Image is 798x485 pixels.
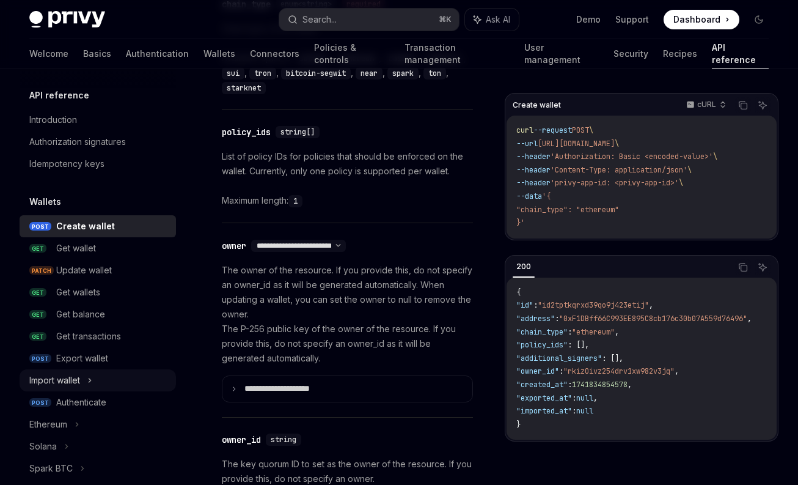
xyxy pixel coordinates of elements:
[572,380,628,390] span: 1741834854578
[673,13,720,26] span: Dashboard
[126,39,189,68] a: Authentication
[29,332,46,341] span: GET
[302,12,337,27] div: Search...
[56,395,106,410] div: Authenticate
[20,109,176,131] a: Introduction
[56,285,100,300] div: Get wallets
[279,9,459,31] button: Search...⌘K
[589,125,593,135] span: \
[423,65,451,80] div: ,
[516,406,572,416] span: "imported_at"
[516,205,619,215] span: "chain_type": "ethereum"
[203,39,235,68] a: Wallets
[538,300,649,310] span: "id2tptkqrxd39qo9j423etij"
[516,125,533,135] span: curl
[20,347,176,369] a: POSTExport wallet
[439,15,452,24] span: ⌘ K
[555,314,559,324] span: :
[83,39,111,68] a: Basics
[281,65,356,80] div: ,
[20,215,176,237] a: POSTCreate wallet
[516,354,602,363] span: "additional_signers"
[516,218,525,228] span: }'
[20,259,176,281] a: PATCHUpdate wallet
[249,67,276,80] code: tron
[602,354,623,363] span: : [],
[222,126,271,138] div: policy_ids
[29,11,105,28] img: dark logo
[222,193,473,208] div: Maximum length:
[29,39,68,68] a: Welcome
[29,417,67,432] div: Ethereum
[288,195,302,207] code: 1
[533,300,538,310] span: :
[568,380,572,390] span: :
[20,325,176,347] a: GETGet transactions
[222,263,473,366] p: The owner of the resource. If you provide this, do not specify an owner_id as it will be generate...
[516,178,551,188] span: --header
[516,300,533,310] span: "id"
[551,165,687,175] span: 'Content-Type: application/json'
[679,178,683,188] span: \
[593,393,598,403] span: ,
[29,373,80,388] div: Import wallet
[516,327,568,337] span: "chain_type"
[29,288,46,297] span: GET
[551,152,713,161] span: 'Authorization: Basic <encoded-value>'
[572,125,589,135] span: POST
[249,65,281,80] div: ,
[663,39,697,68] a: Recipes
[679,95,731,116] button: cURL
[615,139,619,149] span: \
[649,300,653,310] span: ,
[280,127,315,137] span: string[]
[516,340,568,350] span: "policy_ids"
[615,13,649,26] a: Support
[29,439,57,454] div: Solana
[542,191,551,201] span: '{
[524,39,599,68] a: User management
[281,67,351,80] code: bitcoin-segwit
[20,391,176,413] a: POSTAuthenticate
[615,327,619,337] span: ,
[687,165,692,175] span: \
[568,327,572,337] span: :
[56,241,96,256] div: Get wallet
[576,406,593,416] span: null
[628,380,632,390] span: ,
[222,82,266,94] code: starknet
[516,393,572,403] span: "exported_at"
[29,244,46,253] span: GET
[747,314,752,324] span: ,
[513,259,535,274] div: 200
[314,39,390,68] a: Policies & controls
[387,65,423,80] div: ,
[20,237,176,259] a: GETGet wallet
[697,100,716,109] p: cURL
[486,13,510,26] span: Ask AI
[29,135,126,149] div: Authorization signatures
[755,259,771,275] button: Ask AI
[222,434,261,446] div: owner_id
[222,65,249,80] div: ,
[20,131,176,153] a: Authorization signatures
[516,165,551,175] span: --header
[56,219,115,234] div: Create wallet
[29,354,51,363] span: POST
[713,152,717,161] span: \
[423,67,446,80] code: ton
[56,263,112,278] div: Update wallet
[516,152,551,161] span: --header
[29,266,54,275] span: PATCH
[29,310,46,319] span: GET
[29,88,89,103] h5: API reference
[749,10,769,29] button: Toggle dark mode
[404,39,510,68] a: Transaction management
[516,287,521,297] span: {
[513,100,561,110] span: Create wallet
[271,435,296,445] span: string
[29,157,104,171] div: Idempotency keys
[29,461,73,476] div: Spark BTC
[516,366,559,376] span: "owner_id"
[712,39,769,68] a: API reference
